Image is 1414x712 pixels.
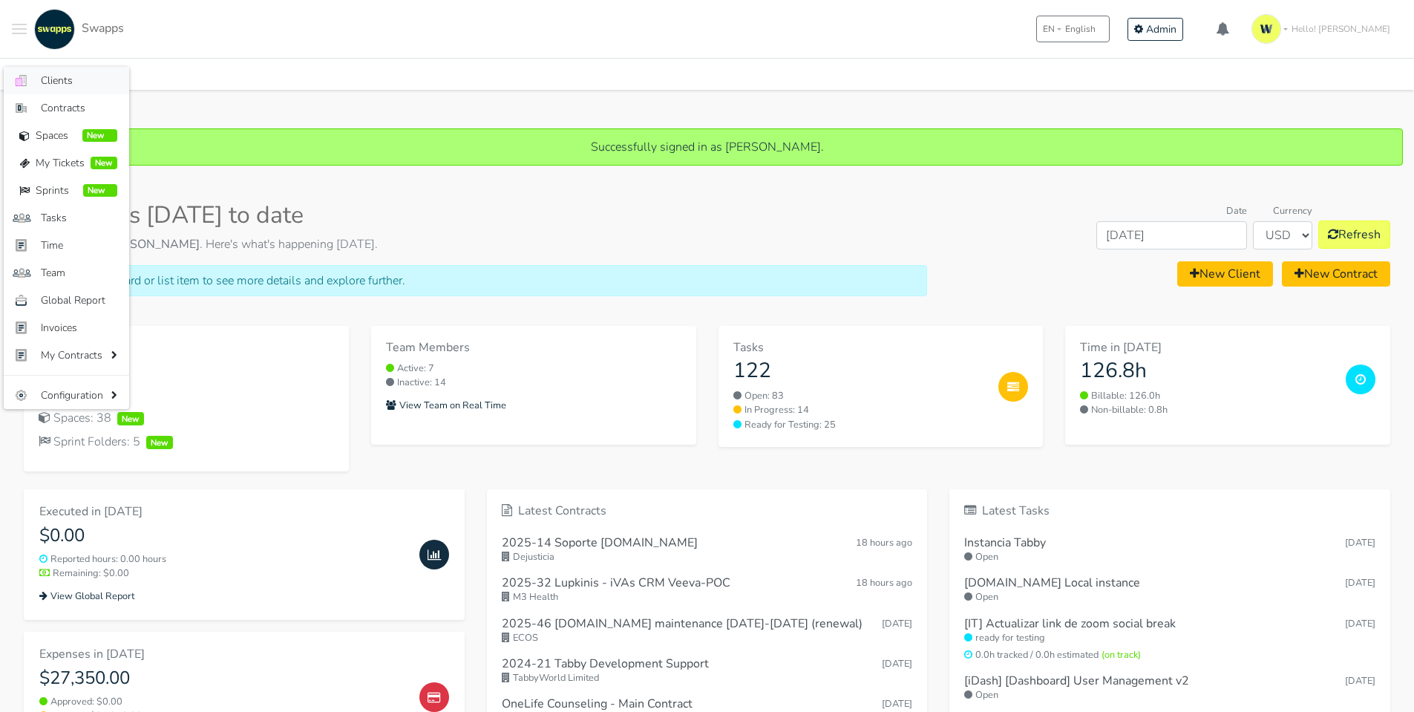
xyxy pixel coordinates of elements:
[882,657,912,670] span: Sep 30, 2025 17:32
[502,550,913,564] small: Dejusticia
[1345,617,1375,631] small: [DATE]
[4,232,129,259] a: Time
[1127,18,1183,41] a: Admin
[964,631,1375,645] small: ready for testing
[4,204,129,232] a: Tasks
[733,359,987,384] h3: 122
[39,667,407,689] h4: $27,350.00
[1080,359,1334,384] h3: 126.8h
[39,362,334,379] a: Clients IconClients: 19
[502,631,913,645] small: ECOS
[24,235,927,253] p: Welcome back, . Here's what's happening [DATE].
[82,20,124,36] span: Swapps
[36,155,85,171] span: My Tickets
[964,688,1375,702] small: Open
[1036,16,1110,42] button: ENEnglish
[964,617,1176,631] h6: [IT] Actualizar link de zoom social break
[502,536,698,550] h6: 2025-14 Soporte [DOMAIN_NAME]
[36,183,77,198] span: Sprints
[1226,204,1247,218] label: Date
[964,590,1375,604] small: Open
[502,697,693,711] h6: OneLife Counseling - Main Contract
[4,287,129,314] a: Global Report
[1345,674,1375,688] small: [DATE]
[964,668,1375,708] a: [iDash] [Dashboard] User Management v2 [DATE] Open
[39,647,407,662] h6: Expenses in [DATE]
[12,9,27,50] button: Toggle navigation menu
[4,314,129,342] a: Invoices
[1080,389,1334,403] small: Billable: 126.0h
[1246,8,1402,50] a: Hello! [PERSON_NAME]
[964,674,1189,688] h6: [iDash] [Dashboard] User Management v2
[733,418,987,432] a: Ready for Testing: 25
[964,570,1375,610] a: [DOMAIN_NAME] Local instance [DATE] Open
[41,238,117,253] span: Time
[41,73,117,88] span: Clients
[1292,22,1390,36] span: Hello! [PERSON_NAME]
[502,576,730,590] h6: 2025-32 Lupkinis - iVAs CRM Veeva-POC
[1345,536,1375,550] small: [DATE]
[386,376,681,390] small: Inactive: 14
[41,388,108,403] span: Configuration
[733,403,987,417] a: In Progress: 14
[39,566,407,581] small: Remaining: $0.00
[4,94,129,122] a: Contracts
[1102,648,1141,662] span: (on track)
[964,648,1375,662] small: 0.0h tracked / 0.0h estimated
[964,550,1375,564] small: Open
[502,570,913,610] a: 2025-32 Lupkinis - iVAs CRM Veeva-POC 18 hours ago M3 Health
[1080,403,1334,417] small: Non-billable: 0.8h
[4,382,129,409] a: Configuration
[1273,204,1312,218] label: Currency
[1345,576,1375,590] small: [DATE]
[41,347,108,363] span: My Contracts
[1080,341,1334,355] h6: Time in [DATE]
[502,504,913,518] h6: Latest Contracts
[1065,326,1390,445] a: Time in [DATE] 126.8h Billable: 126.0h Non-billable: 0.8h
[4,67,129,409] ul: Toggle navigation menu
[502,611,913,651] a: 2025-46 [DOMAIN_NAME] maintenance [DATE]-[DATE] (renewal) [DATE] ECOS
[41,100,117,116] span: Contracts
[856,536,912,549] span: Oct 02, 2025 16:34
[733,341,987,355] h6: Tasks
[91,157,117,170] span: New
[4,259,129,287] a: Team
[39,362,334,379] div: Clients: 19
[386,341,681,355] h6: Team Members
[882,697,912,711] span: Sep 25, 2025 17:57
[4,122,129,149] a: Spaces New
[39,409,334,427] div: Spaces: 38
[1251,14,1281,44] img: isotipo-3-3e143c57.png
[1146,22,1176,36] span: Admin
[41,210,117,226] span: Tasks
[39,385,334,403] a: Contracts IconContracts: 46
[4,342,129,369] a: My Contracts
[882,617,912,630] span: Oct 01, 2025 11:12
[1065,22,1096,36] span: English
[502,590,913,604] small: M3 Health
[1282,261,1390,287] a: New Contract
[41,265,117,281] span: Team
[964,530,1375,570] a: Instancia Tabby [DATE] Open
[386,362,681,376] small: Active: 7
[733,389,987,403] a: Open: 83
[39,409,334,427] a: Spaces: 38New
[502,617,863,631] h6: 2025-46 [DOMAIN_NAME] maintenance [DATE]-[DATE] (renewal)
[117,412,144,425] span: New
[386,399,506,412] small: View Team on Real Time
[39,433,334,451] a: Sprint Folders: 5New
[856,576,912,589] span: Oct 02, 2025 15:51
[24,201,927,229] h2: Swapps [DATE] to date
[964,504,1375,518] h6: Latest Tasks
[41,293,117,308] span: Global Report
[30,9,124,50] a: Swapps
[39,695,407,709] small: Approved: $0.00
[39,341,334,355] h6: Working on
[1177,261,1273,287] a: New Client
[24,489,465,620] a: Executed in [DATE] $0.00 Reported hours: 0.00 hours Remaining: $0.00 View Global Report
[41,320,117,336] span: Invoices
[4,149,129,177] a: My Tickets New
